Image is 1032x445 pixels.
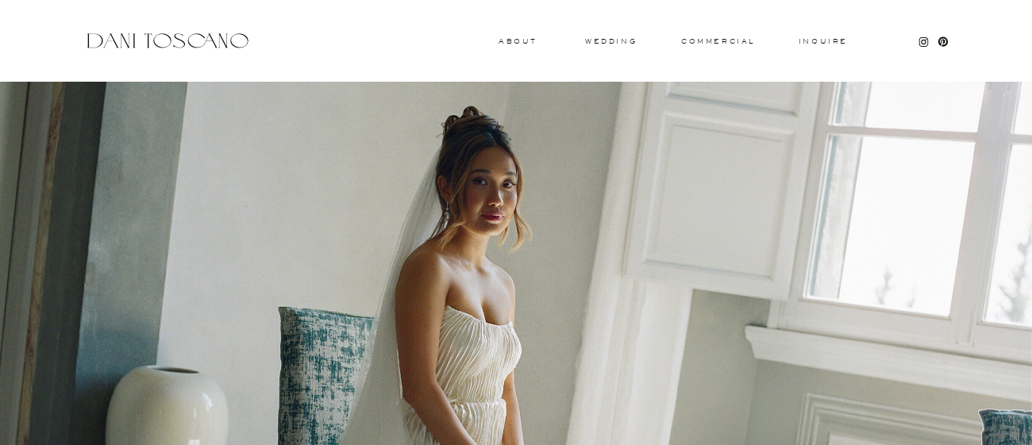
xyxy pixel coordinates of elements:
[585,38,637,44] a: wedding
[681,38,754,44] a: commercial
[499,38,533,44] a: About
[798,38,849,46] a: Inquire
